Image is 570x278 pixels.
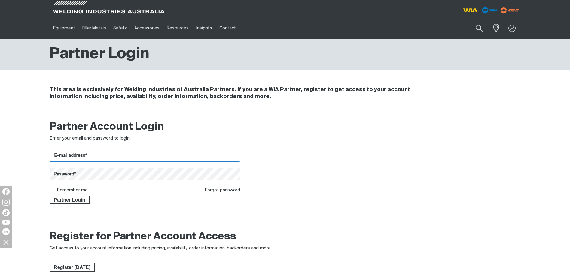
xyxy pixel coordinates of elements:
div: Enter your email and password to login. [50,135,240,142]
h4: This area is exclusively for Welding Industries of Australia Partners. If you are a WIA Partner, ... [50,86,440,100]
span: Get access to your account information including pricing, availability, order information, backor... [50,246,272,250]
a: Equipment [50,18,79,39]
a: Register Today [50,263,95,272]
span: Register [DATE] [50,263,94,272]
img: TikTok [2,209,10,216]
h2: Register for Partner Account Access [50,230,236,243]
img: hide socials [1,237,11,247]
button: Partner Login [50,196,90,204]
label: Remember me [57,188,88,192]
a: Forgot password [205,188,240,192]
a: Safety [110,18,130,39]
nav: Main [50,18,403,39]
img: Facebook [2,188,10,195]
img: Instagram [2,199,10,206]
a: Insights [192,18,215,39]
a: Filler Metals [79,18,110,39]
h1: Partner Login [50,45,149,64]
img: YouTube [2,220,10,225]
img: miller [499,6,521,15]
h2: Partner Account Login [50,120,240,134]
input: Product name or item number... [461,21,489,35]
span: Partner Login [50,196,89,204]
a: Accessories [131,18,163,39]
a: Contact [216,18,239,39]
a: Resources [163,18,192,39]
button: Search products [469,21,489,35]
img: LinkedIn [2,228,10,235]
